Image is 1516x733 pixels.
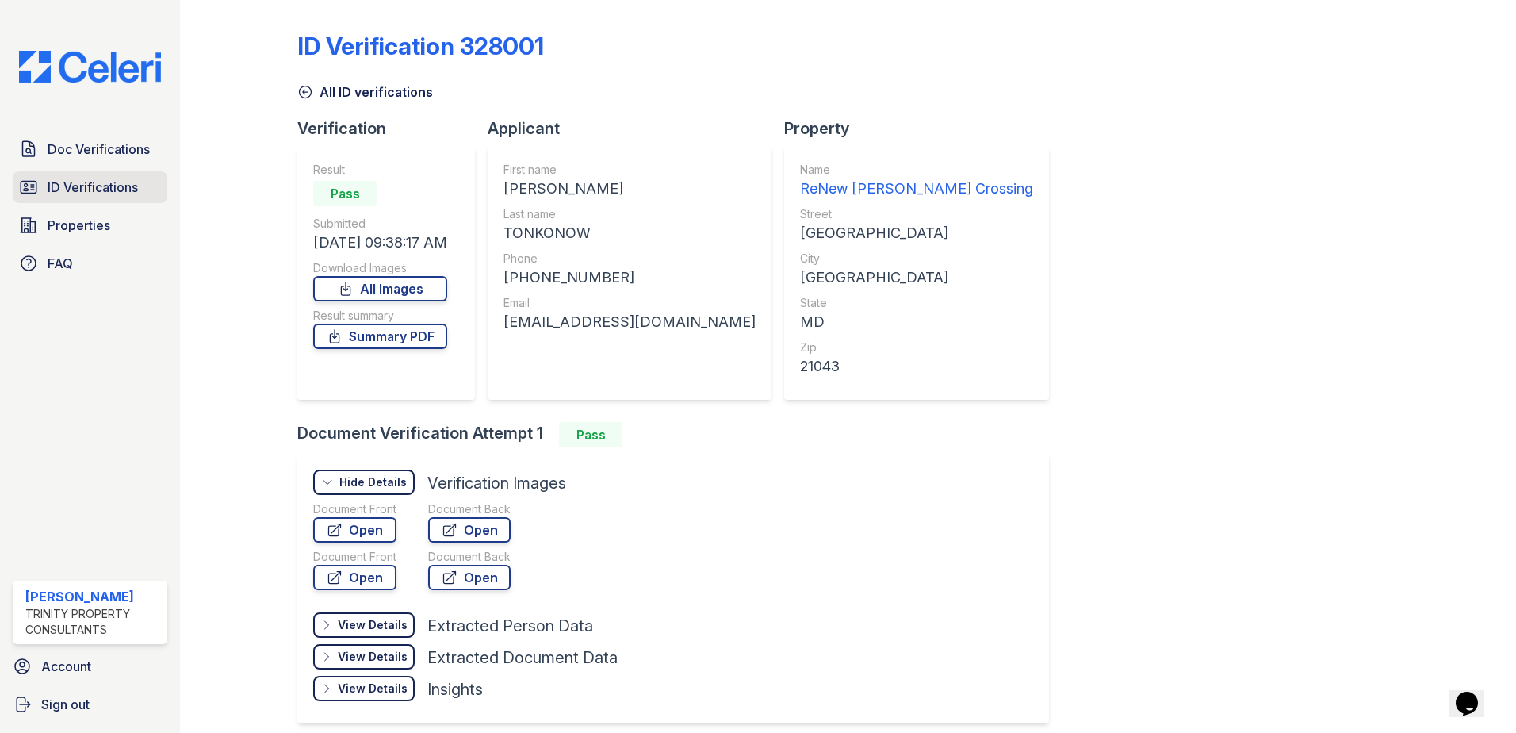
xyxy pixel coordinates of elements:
[428,501,511,517] div: Document Back
[428,565,511,590] a: Open
[48,216,110,235] span: Properties
[800,311,1033,333] div: MD
[313,517,396,543] a: Open
[800,295,1033,311] div: State
[800,206,1033,222] div: Street
[297,83,433,102] a: All ID verifications
[13,209,167,241] a: Properties
[339,474,407,490] div: Hide Details
[41,657,91,676] span: Account
[313,276,447,301] a: All Images
[13,133,167,165] a: Doc Verifications
[559,422,622,447] div: Pass
[297,32,544,60] div: ID Verification 328001
[313,324,447,349] a: Summary PDF
[503,162,756,178] div: First name
[800,178,1033,200] div: ReNew [PERSON_NAME] Crossing
[503,251,756,267] div: Phone
[1449,670,1500,717] iframe: chat widget
[313,216,447,232] div: Submitted
[313,181,377,206] div: Pass
[503,206,756,222] div: Last name
[427,678,483,700] div: Insights
[427,615,593,637] div: Extracted Person Data
[313,232,447,254] div: [DATE] 09:38:17 AM
[503,311,756,333] div: [EMAIL_ADDRESS][DOMAIN_NAME]
[428,549,511,565] div: Document Back
[488,117,784,140] div: Applicant
[503,222,756,244] div: TONKONOW
[48,140,150,159] span: Doc Verifications
[800,340,1033,355] div: Zip
[297,117,488,140] div: Verification
[338,617,408,633] div: View Details
[800,267,1033,289] div: [GEOGRAPHIC_DATA]
[800,251,1033,267] div: City
[13,171,167,203] a: ID Verifications
[800,222,1033,244] div: [GEOGRAPHIC_DATA]
[313,565,396,590] a: Open
[338,649,408,665] div: View Details
[48,178,138,197] span: ID Verifications
[313,162,447,178] div: Result
[800,162,1033,178] div: Name
[503,178,756,200] div: [PERSON_NAME]
[6,51,174,83] img: CE_Logo_Blue-a8612792a0a2168367f1c8372b55b34899dd931a85d93a1a3d3e32e68fde9ad4.png
[6,650,174,682] a: Account
[427,647,618,669] div: Extracted Document Data
[41,695,90,714] span: Sign out
[13,248,167,279] a: FAQ
[338,681,408,697] div: View Details
[800,162,1033,200] a: Name ReNew [PERSON_NAME] Crossing
[6,689,174,720] a: Sign out
[313,549,396,565] div: Document Front
[428,517,511,543] a: Open
[800,355,1033,378] div: 21043
[313,308,447,324] div: Result summary
[313,501,396,517] div: Document Front
[48,254,73,273] span: FAQ
[784,117,1062,140] div: Property
[297,422,1062,447] div: Document Verification Attempt 1
[25,606,161,638] div: Trinity Property Consultants
[313,260,447,276] div: Download Images
[25,587,161,606] div: [PERSON_NAME]
[503,267,756,289] div: [PHONE_NUMBER]
[503,295,756,311] div: Email
[427,472,566,494] div: Verification Images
